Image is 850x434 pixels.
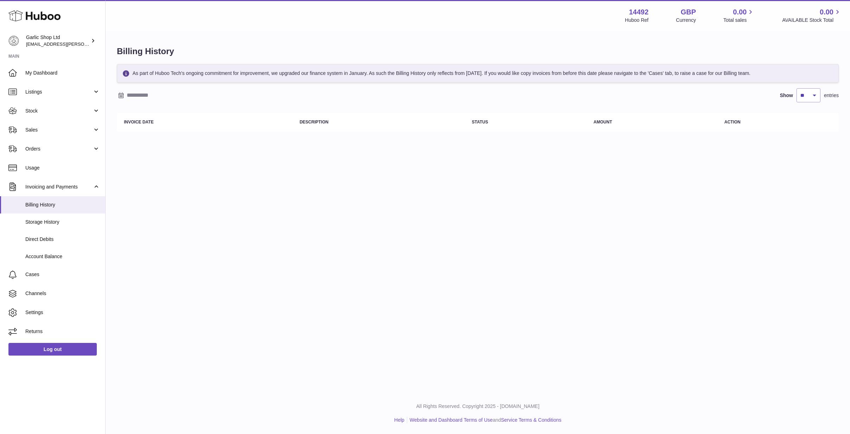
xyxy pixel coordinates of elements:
[117,46,839,57] h1: Billing History
[394,417,404,423] a: Help
[782,7,842,24] a: 0.00 AVAILABLE Stock Total
[472,120,488,125] strong: Status
[501,417,561,423] a: Service Terms & Conditions
[111,403,844,410] p: All Rights Reserved. Copyright 2025 - [DOMAIN_NAME]
[25,127,93,133] span: Sales
[26,41,141,47] span: [EMAIL_ADDRESS][PERSON_NAME][DOMAIN_NAME]
[25,165,100,171] span: Usage
[25,184,93,190] span: Invoicing and Payments
[26,34,89,47] div: Garlic Shop Ltd
[25,236,100,243] span: Direct Debits
[782,17,842,24] span: AVAILABLE Stock Total
[25,253,100,260] span: Account Balance
[733,7,747,17] span: 0.00
[25,89,93,95] span: Listings
[593,120,612,125] strong: Amount
[681,7,696,17] strong: GBP
[300,120,328,125] strong: Description
[25,70,100,76] span: My Dashboard
[780,92,793,99] label: Show
[25,309,100,316] span: Settings
[8,36,19,46] img: alec.veit@garlicshop.co.uk
[25,290,100,297] span: Channels
[723,17,755,24] span: Total sales
[410,417,493,423] a: Website and Dashboard Terms of Use
[629,7,649,17] strong: 14492
[723,7,755,24] a: 0.00 Total sales
[25,219,100,225] span: Storage History
[25,328,100,335] span: Returns
[124,120,153,125] strong: Invoice Date
[25,108,93,114] span: Stock
[824,92,839,99] span: entries
[820,7,833,17] span: 0.00
[407,417,561,423] li: and
[25,146,93,152] span: Orders
[25,202,100,208] span: Billing History
[676,17,696,24] div: Currency
[724,120,741,125] strong: Action
[625,17,649,24] div: Huboo Ref
[8,343,97,356] a: Log out
[25,271,100,278] span: Cases
[117,64,839,83] div: As part of Huboo Tech's ongoing commitment for improvement, we upgraded our finance system in Jan...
